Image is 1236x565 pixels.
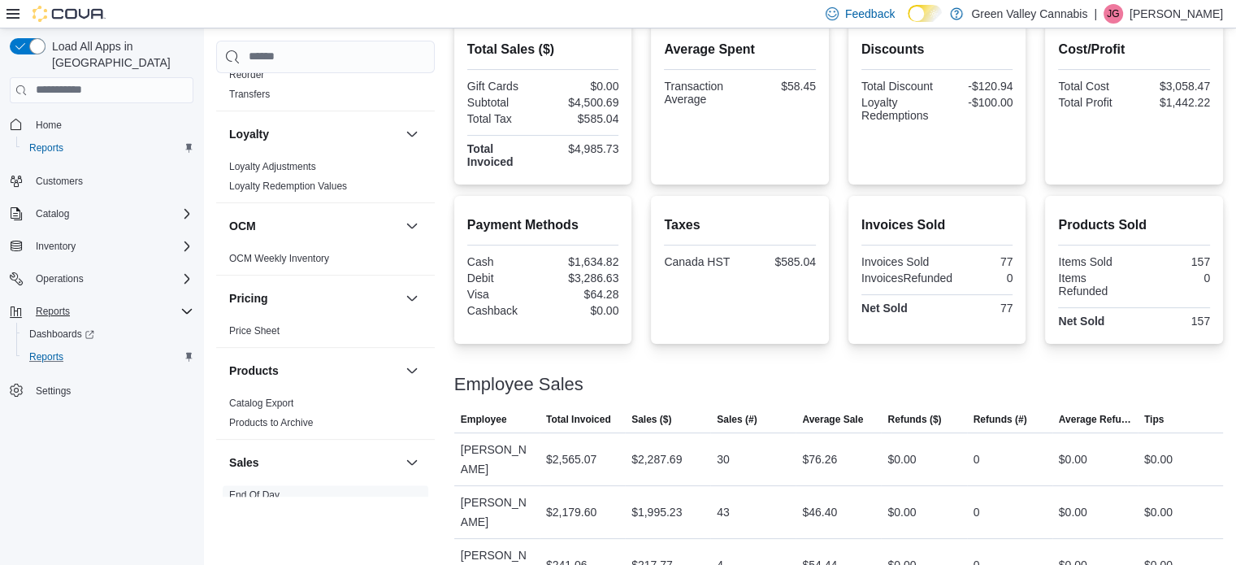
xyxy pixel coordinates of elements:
strong: Total Invoiced [467,142,514,168]
div: Canada HST [664,255,736,268]
button: OCM [229,218,399,234]
h2: Average Spent [664,40,816,59]
span: OCM Weekly Inventory [229,252,329,265]
h2: Discounts [861,40,1013,59]
div: 0 [1138,272,1210,285]
span: Reports [29,302,193,321]
strong: Net Sold [861,302,908,315]
h2: Payment Methods [467,215,619,235]
span: Home [29,115,193,135]
div: [PERSON_NAME] [454,433,540,485]
span: Sales (#) [717,413,757,426]
button: Catalog [3,202,200,225]
span: Loyalty Redemption Values [229,180,347,193]
h3: Pricing [229,290,267,306]
h2: Invoices Sold [861,215,1013,235]
div: $1,442.22 [1138,96,1210,109]
button: Inventory [29,237,82,256]
button: OCM [402,216,422,236]
div: $0.00 [1144,502,1173,522]
div: Pricing [216,321,435,347]
a: Loyalty Adjustments [229,161,316,172]
div: Gift Cards [467,80,540,93]
h2: Products Sold [1058,215,1210,235]
div: $2,565.07 [546,450,596,469]
div: Cash [467,255,540,268]
h3: OCM [229,218,256,234]
div: InvoicesRefunded [861,272,952,285]
div: $0.00 [1144,450,1173,469]
span: JG [1107,4,1119,24]
p: Green Valley Cannabis [971,4,1087,24]
span: Products to Archive [229,416,313,429]
a: Products to Archive [229,417,313,428]
button: Reports [3,300,200,323]
a: Reports [23,138,70,158]
span: Dashboards [29,328,94,341]
span: Settings [36,385,71,398]
div: $3,286.63 [546,272,618,285]
a: Reports [23,347,70,367]
img: Cova [33,6,106,22]
span: Settings [29,380,193,400]
button: Catalog [29,204,76,224]
span: Employee [461,413,507,426]
div: -$120.94 [940,80,1013,93]
button: Reports [29,302,76,321]
div: $1,995.23 [631,502,682,522]
p: | [1094,4,1097,24]
span: Catalog [36,207,69,220]
nav: Complex example [10,106,193,445]
h3: Sales [229,454,259,471]
a: Loyalty Redemption Values [229,180,347,192]
span: Loyalty Adjustments [229,160,316,173]
div: Visa [467,288,540,301]
a: Reorder [229,69,264,80]
span: Transfers [229,88,270,101]
a: Dashboards [23,324,101,344]
button: Sales [229,454,399,471]
button: Pricing [229,290,399,306]
span: Reorder [229,68,264,81]
div: 77 [940,302,1013,315]
span: Reports [29,141,63,154]
div: $64.28 [546,288,618,301]
div: Total Profit [1058,96,1130,109]
span: Reports [36,305,70,318]
span: Customers [36,175,83,188]
a: End Of Day [229,489,280,501]
button: Sales [402,453,422,472]
div: 157 [1138,315,1210,328]
span: Inventory [36,240,76,253]
div: $2,287.69 [631,450,682,469]
span: Reports [23,138,193,158]
h2: Total Sales ($) [467,40,619,59]
div: $0.00 [887,502,916,522]
span: Operations [36,272,84,285]
h2: Cost/Profit [1058,40,1210,59]
div: $585.04 [744,255,816,268]
button: Operations [29,269,90,289]
div: $4,500.69 [546,96,618,109]
div: Total Discount [861,80,934,93]
div: 43 [717,502,730,522]
span: Price Sheet [229,324,280,337]
button: Inventory [3,235,200,258]
div: 0 [974,450,980,469]
button: Products [402,361,422,380]
div: $3,058.47 [1138,80,1210,93]
input: Dark Mode [908,5,942,22]
span: Average Refund [1059,413,1131,426]
span: Refunds ($) [887,413,941,426]
div: $585.04 [546,112,618,125]
div: $0.00 [1059,450,1087,469]
h3: Employee Sales [454,375,583,394]
a: Price Sheet [229,325,280,337]
div: $0.00 [546,304,618,317]
div: 157 [1138,255,1210,268]
button: Settings [3,378,200,402]
a: Transfers [229,89,270,100]
div: Products [216,393,435,439]
div: [PERSON_NAME] [454,486,540,538]
h3: Loyalty [229,126,269,142]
